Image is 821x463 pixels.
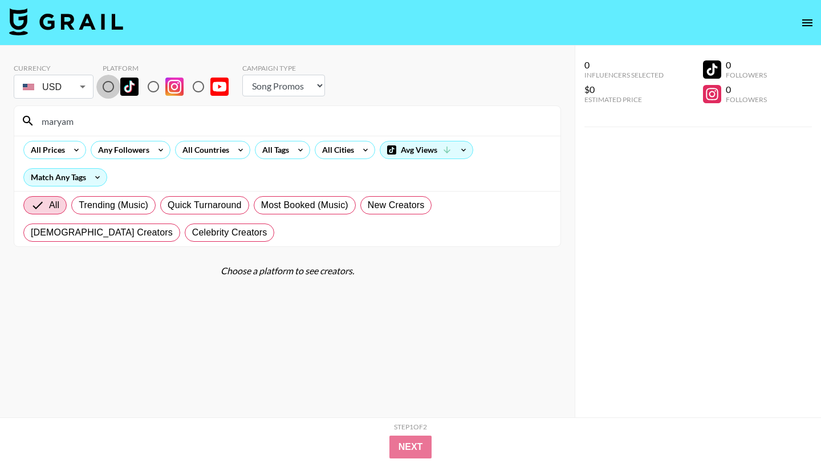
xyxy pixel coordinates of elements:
[315,141,356,159] div: All Cities
[192,226,267,239] span: Celebrity Creators
[31,226,173,239] span: [DEMOGRAPHIC_DATA] Creators
[584,95,664,104] div: Estimated Price
[584,59,664,71] div: 0
[165,78,184,96] img: Instagram
[796,11,819,34] button: open drawer
[120,78,139,96] img: TikTok
[380,141,473,159] div: Avg Views
[389,436,432,458] button: Next
[726,95,767,104] div: Followers
[210,78,229,96] img: YouTube
[16,77,91,97] div: USD
[79,198,148,212] span: Trending (Music)
[176,141,231,159] div: All Countries
[168,198,242,212] span: Quick Turnaround
[35,112,554,130] input: Search by User Name
[14,64,94,72] div: Currency
[584,71,664,79] div: Influencers Selected
[91,141,152,159] div: Any Followers
[764,406,807,449] iframe: Drift Widget Chat Controller
[14,265,561,277] div: Choose a platform to see creators.
[9,8,123,35] img: Grail Talent
[24,141,67,159] div: All Prices
[49,198,59,212] span: All
[261,198,348,212] span: Most Booked (Music)
[103,64,238,72] div: Platform
[242,64,325,72] div: Campaign Type
[726,84,767,95] div: 0
[584,84,664,95] div: $0
[368,198,425,212] span: New Creators
[394,423,427,431] div: Step 1 of 2
[726,71,767,79] div: Followers
[255,141,291,159] div: All Tags
[24,169,107,186] div: Match Any Tags
[726,59,767,71] div: 0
